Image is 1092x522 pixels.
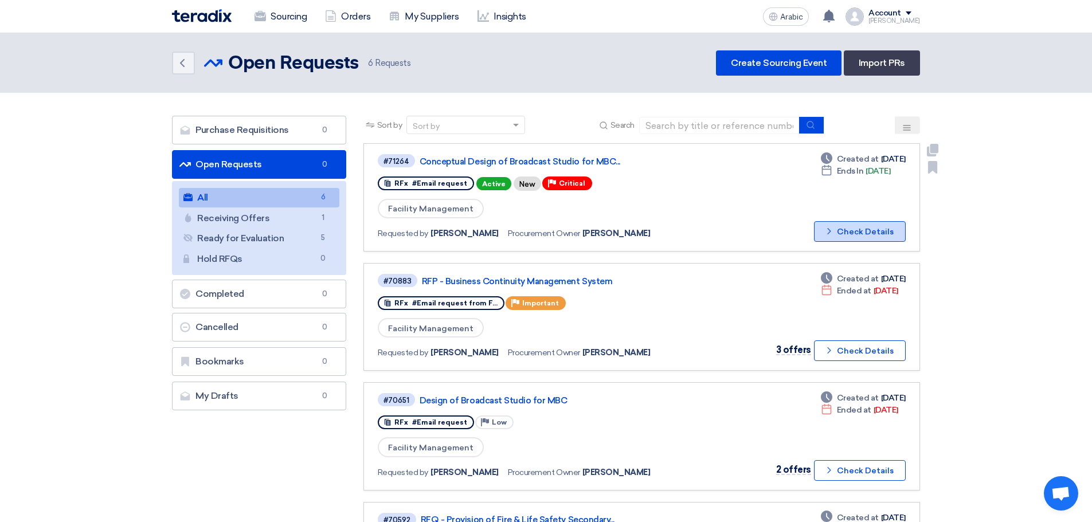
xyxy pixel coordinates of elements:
font: Import PRs [859,57,905,68]
font: [PERSON_NAME] [582,229,651,238]
font: Sort by [413,121,440,131]
font: [DATE] [881,154,906,164]
font: [PERSON_NAME] [582,468,651,477]
a: Purchase Requisitions0 [172,116,346,144]
a: Sourcing [245,4,316,29]
font: Requested by [378,229,428,238]
a: My Drafts0 [172,382,346,410]
font: Ended at [837,405,871,415]
font: 2 offers [776,464,811,475]
font: Design of Broadcast Studio for MBC [420,395,567,406]
font: RFx [394,299,408,307]
a: Completed0 [172,280,346,308]
font: Active [482,180,506,188]
font: Requested by [378,348,428,358]
font: Arabic [780,12,803,22]
font: Facility Management [388,204,473,214]
font: [DATE] [881,274,906,284]
font: Open Requests [195,159,262,170]
img: Teradix logo [172,9,232,22]
font: Hold RFQs [197,253,242,264]
font: Check Details [837,227,894,237]
font: Procurement Owner [508,468,580,477]
font: Created at [837,274,879,284]
font: [DATE] [874,405,898,415]
font: Procurement Owner [508,348,580,358]
font: Cancelled [195,321,238,332]
font: Facility Management [388,443,473,453]
font: Facility Management [388,323,473,333]
font: 1 [322,213,324,222]
font: Critical [559,179,585,187]
font: [DATE] [874,286,898,296]
font: #70883 [383,277,412,285]
font: Sort by [377,120,402,130]
font: 0 [322,357,327,366]
font: 6 [368,58,373,68]
font: #Email request [412,418,467,426]
font: Conceptual Design of Broadcast Studio for MBC... [420,156,620,167]
font: Important [522,299,559,307]
font: 0 [322,289,327,298]
font: Sourcing [271,11,307,22]
font: Check Details [837,346,894,356]
font: Low [492,418,507,426]
font: [DATE] [881,393,906,403]
font: Created at [837,393,879,403]
a: Orders [316,4,379,29]
font: #71264 [383,157,409,166]
button: Check Details [814,340,906,361]
font: [PERSON_NAME] [582,348,651,358]
font: Account [868,8,901,18]
font: 0 [320,254,326,262]
a: Insights [468,4,535,29]
font: Insights [494,11,526,22]
font: Open Requests [228,54,359,73]
a: Import PRs [844,50,920,76]
font: Ended at [837,286,871,296]
font: [PERSON_NAME] [430,348,499,358]
font: All [197,192,208,203]
font: Bookmarks [195,356,244,367]
font: Requested by [378,468,428,477]
font: [PERSON_NAME] [430,229,499,238]
font: Procurement Owner [508,229,580,238]
font: RFx [394,179,408,187]
font: My Suppliers [405,11,459,22]
font: [DATE] [866,166,890,176]
font: Receiving Offers [197,213,269,223]
font: New [519,180,535,189]
font: Create Sourcing Event [731,57,827,68]
a: Bookmarks0 [172,347,346,376]
button: Check Details [814,221,906,242]
font: 6 [321,193,326,201]
font: Completed [195,288,244,299]
button: Arabic [763,7,809,26]
font: #Email request from F... [412,299,498,307]
a: Design of Broadcast Studio for MBC [420,395,706,406]
a: Cancelled0 [172,313,346,342]
font: 0 [322,160,327,168]
font: Orders [341,11,370,22]
font: Ends In [837,166,864,176]
font: #Email request [412,179,467,187]
a: Conceptual Design of Broadcast Studio for MBC... [420,156,706,167]
img: profile_test.png [846,7,864,26]
a: Open chat [1044,476,1078,511]
font: RFx [394,418,408,426]
font: [PERSON_NAME] [430,468,499,477]
button: Check Details [814,460,906,481]
font: #70651 [383,396,409,405]
font: 5 [321,233,325,242]
font: Requests [375,58,410,68]
font: Created at [837,154,879,164]
font: [PERSON_NAME] [868,17,920,25]
font: 0 [322,125,327,134]
a: My Suppliers [379,4,468,29]
font: 0 [322,323,327,331]
font: Purchase Requisitions [195,124,289,135]
font: Ready for Evaluation [197,233,284,244]
input: Search by title or reference number [639,117,800,134]
font: Search [610,120,635,130]
font: RFP - Business Continuity Management System [422,276,612,286]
